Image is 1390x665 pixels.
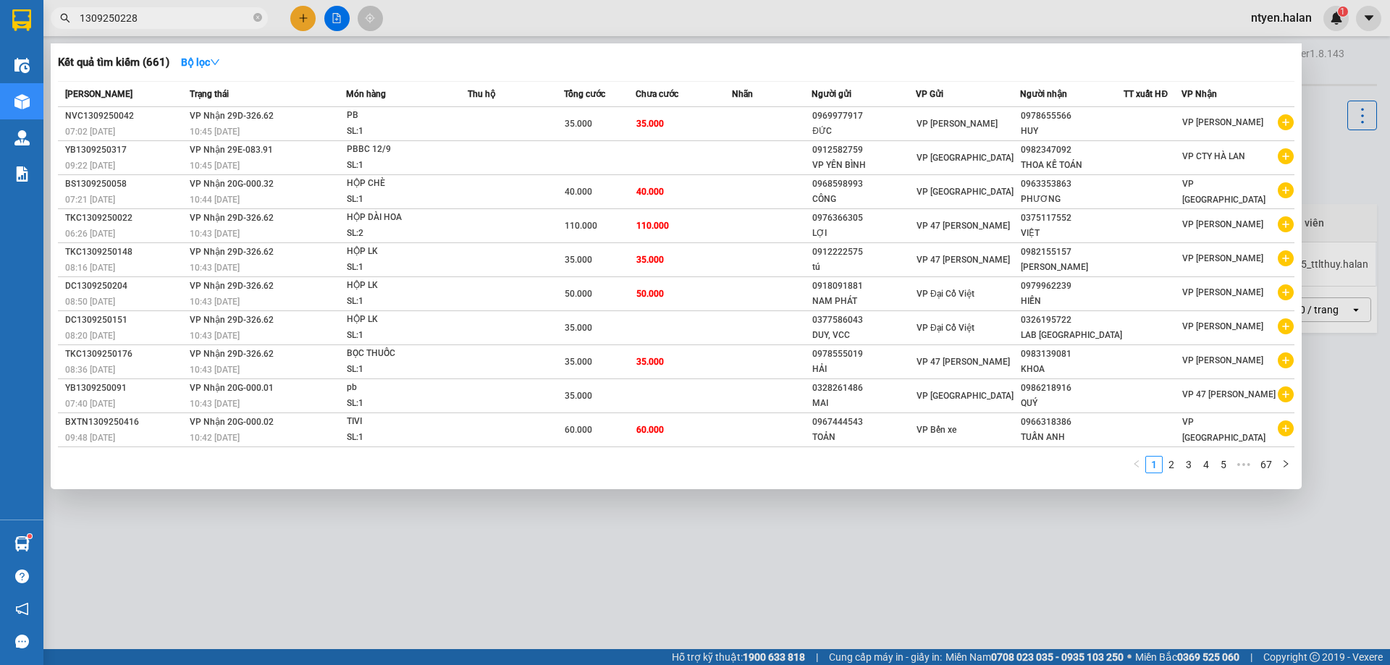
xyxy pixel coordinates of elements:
[347,380,455,396] div: pb
[1182,287,1263,297] span: VP [PERSON_NAME]
[347,158,455,174] div: SL: 1
[1182,389,1276,399] span: VP 47 [PERSON_NAME]
[80,10,250,26] input: Tìm tên, số ĐT hoặc mã đơn
[65,161,115,171] span: 09:22 [DATE]
[190,161,240,171] span: 10:45 [DATE]
[636,89,678,99] span: Chưa cước
[812,177,915,192] div: 0968598993
[1021,347,1124,362] div: 0983139081
[190,229,240,239] span: 10:43 [DATE]
[190,281,274,291] span: VP Nhận 29D-326.62
[347,312,455,328] div: HỘP LK
[812,192,915,207] div: CÔNG
[1021,211,1124,226] div: 0375117552
[812,211,915,226] div: 0976366305
[812,279,915,294] div: 0918091881
[917,153,1014,163] span: VP [GEOGRAPHIC_DATA]
[190,399,240,409] span: 10:43 [DATE]
[468,89,495,99] span: Thu hộ
[65,415,185,430] div: BXTN1309250416
[1124,89,1168,99] span: TT xuất HĐ
[1216,457,1231,473] a: 5
[916,89,943,99] span: VP Gửi
[565,391,592,401] span: 35.000
[1197,456,1215,473] li: 4
[347,260,455,276] div: SL: 1
[65,433,115,443] span: 09:48 [DATE]
[812,124,915,139] div: ĐỨC
[1021,109,1124,124] div: 0978655566
[190,263,240,273] span: 10:43 [DATE]
[1021,415,1124,430] div: 0966318386
[812,415,915,430] div: 0967444543
[565,425,592,435] span: 60.000
[1278,352,1294,368] span: plus-circle
[253,12,262,25] span: close-circle
[1182,179,1265,205] span: VP [GEOGRAPHIC_DATA]
[190,349,274,359] span: VP Nhận 29D-326.62
[190,89,229,99] span: Trạng thái
[65,229,115,239] span: 06:26 [DATE]
[65,263,115,273] span: 08:16 [DATE]
[190,297,240,307] span: 10:43 [DATE]
[1128,456,1145,473] button: left
[812,381,915,396] div: 0328261486
[1021,362,1124,377] div: KHOA
[1278,250,1294,266] span: plus-circle
[347,244,455,260] div: HỘP LK
[347,192,455,208] div: SL: 1
[1182,321,1263,331] span: VP [PERSON_NAME]
[347,176,455,192] div: HỘP CHÈ
[1145,456,1163,473] li: 1
[14,58,30,73] img: warehouse-icon
[65,89,132,99] span: [PERSON_NAME]
[1277,456,1294,473] button: right
[347,362,455,378] div: SL: 1
[1182,253,1263,263] span: VP [PERSON_NAME]
[65,195,115,205] span: 07:21 [DATE]
[1021,430,1124,445] div: TUẤN ANH
[565,119,592,129] span: 35.000
[1278,114,1294,130] span: plus-circle
[14,94,30,109] img: warehouse-icon
[1163,456,1180,473] li: 2
[812,430,915,445] div: TOẢN
[636,255,664,265] span: 35.000
[190,365,240,375] span: 10:43 [DATE]
[1278,284,1294,300] span: plus-circle
[65,109,185,124] div: NVC1309250042
[190,145,273,155] span: VP Nhận 29E-083.91
[1182,151,1245,161] span: VP CTY HÀ LAN
[190,213,274,223] span: VP Nhận 29D-326.62
[812,245,915,260] div: 0912222575
[346,89,386,99] span: Món hàng
[812,328,915,343] div: DUY, VCC
[917,323,974,333] span: VP Đại Cồ Việt
[65,347,185,362] div: TKC1309250176
[917,425,956,435] span: VP Bến xe
[347,142,455,158] div: PBBC 12/9
[1021,328,1124,343] div: LAB [GEOGRAPHIC_DATA]
[1163,457,1179,473] a: 2
[636,425,664,435] span: 60.000
[15,635,29,648] span: message
[1181,89,1217,99] span: VP Nhận
[565,255,592,265] span: 35.000
[190,111,274,121] span: VP Nhận 29D-326.62
[565,357,592,367] span: 35.000
[347,346,455,362] div: BỌC THUỐC
[1021,177,1124,192] div: 0963353863
[14,130,30,145] img: warehouse-icon
[812,396,915,411] div: MAI
[65,381,185,396] div: YB1309250091
[1021,124,1124,139] div: HUY
[347,414,455,430] div: TIVI
[347,278,455,294] div: HỘP LK
[28,534,32,538] sup: 1
[812,362,915,377] div: HẢI
[1021,396,1124,411] div: QUÝ
[812,313,915,328] div: 0377586043
[812,158,915,173] div: VP YÊN BÌNH
[1132,459,1141,468] span: left
[565,289,592,299] span: 50.000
